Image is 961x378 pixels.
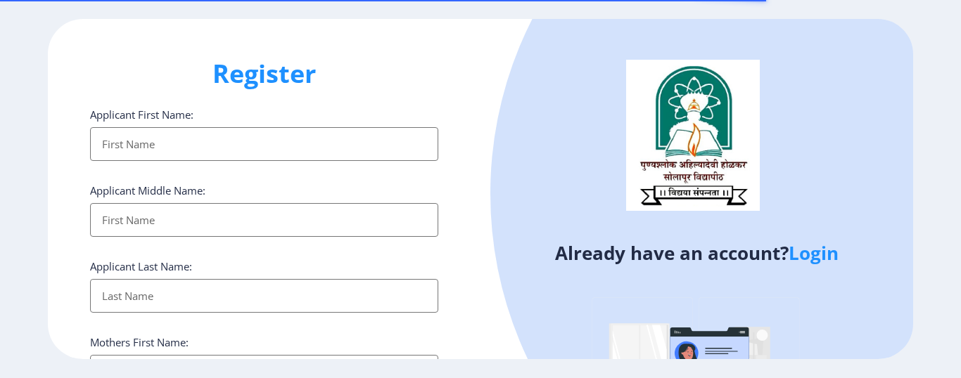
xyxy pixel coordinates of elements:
img: logo [626,60,760,210]
h1: Register [90,57,438,91]
input: First Name [90,127,438,161]
label: Applicant First Name: [90,107,193,122]
a: Login [789,240,839,266]
label: Applicant Last Name: [90,259,192,273]
label: Applicant Middle Name: [90,183,205,197]
h4: Already have an account? [491,242,903,264]
input: First Name [90,203,438,237]
input: Last Name [90,279,438,313]
label: Mothers First Name: [90,335,189,349]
